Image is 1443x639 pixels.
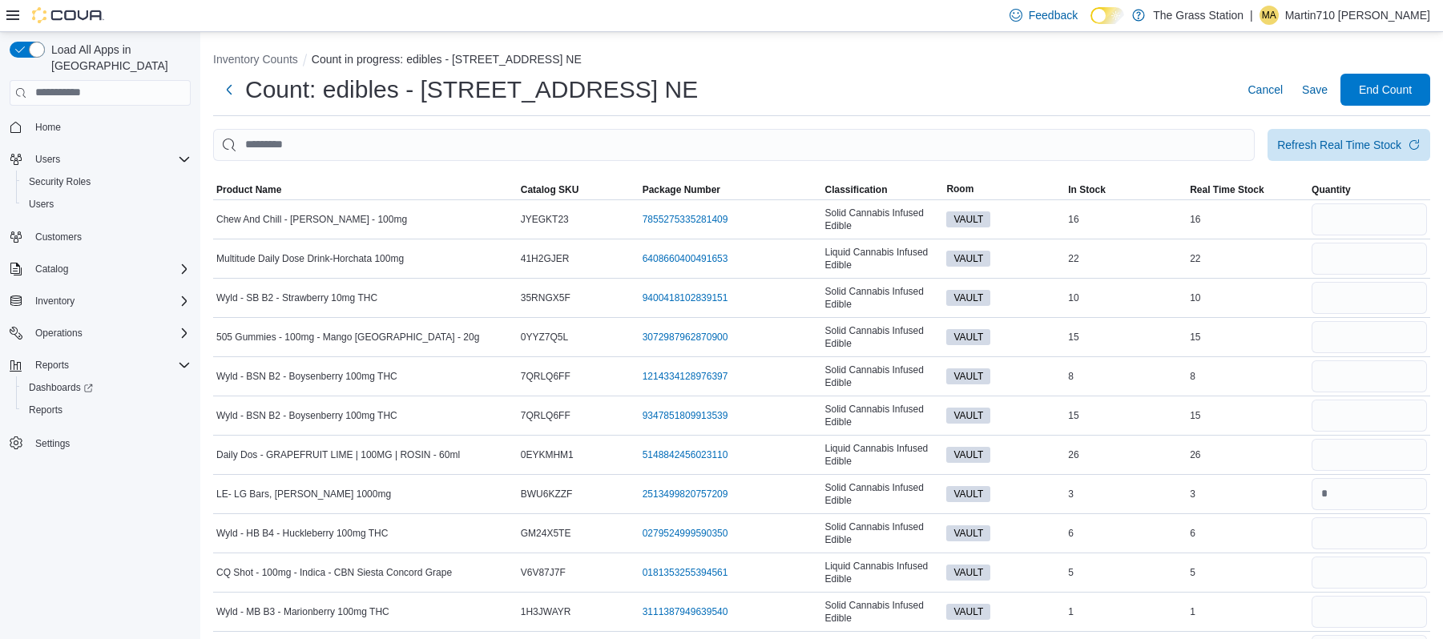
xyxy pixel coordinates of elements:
div: 15 [1187,328,1308,347]
span: Security Roles [29,175,91,188]
a: Home [29,118,67,137]
a: 9347851809913539 [643,409,728,422]
span: Package Number [643,183,720,196]
span: Reports [29,356,191,375]
input: Dark Mode [1090,7,1124,24]
span: Catalog [35,263,68,275]
button: Reports [3,354,197,376]
input: This is a search bar. After typing your query, hit enter to filter the results lower in the page. [213,129,1255,161]
div: 5 [1065,563,1187,582]
span: Solid Cannabis Infused Edible [824,403,940,428]
span: VAULT [946,408,990,424]
span: Settings [35,437,70,450]
button: Inventory [29,291,81,311]
span: Customers [29,227,191,247]
button: Security Roles [16,171,197,193]
span: Catalog [29,259,191,279]
a: Customers [29,227,88,247]
button: Save [1296,74,1334,106]
span: VAULT [953,212,983,227]
a: 0279524999590350 [643,527,728,540]
span: Users [22,195,191,214]
a: 2513499820757209 [643,488,728,500]
button: Users [3,148,197,171]
span: Solid Cannabis Infused Edible [824,207,940,232]
span: Users [29,150,191,169]
div: 6 [1187,524,1308,543]
span: Quantity [1312,183,1351,196]
a: 3111387949639540 [643,605,728,618]
a: Users [22,195,60,214]
span: Classification [824,183,887,196]
button: Reports [16,399,197,421]
span: 505 Gummies - 100mg - Mango [GEOGRAPHIC_DATA] - 20g [216,331,479,344]
div: 8 [1187,367,1308,386]
a: Dashboards [16,376,197,399]
button: Quantity [1308,180,1430,199]
a: 5148842456023110 [643,448,728,461]
button: Catalog [3,258,197,280]
span: Settings [29,432,191,452]
span: Wyld - HB B4 - Huckleberry 100mg THC [216,527,388,540]
div: 6 [1065,524,1187,543]
button: Count in progress: edibles - [STREET_ADDRESS] NE [312,53,582,66]
span: Liquid Cannabis Infused Edible [824,560,940,585]
div: 22 [1065,249,1187,268]
span: Users [29,198,54,211]
nav: An example of EuiBreadcrumbs [213,51,1430,70]
span: VAULT [953,330,983,344]
div: 8 [1065,367,1187,386]
span: Security Roles [22,172,191,191]
button: End Count [1340,74,1430,106]
div: 1 [1065,602,1187,621]
span: Chew And Chill - [PERSON_NAME] - 100mg [216,213,407,226]
span: VAULT [946,329,990,345]
button: In Stock [1065,180,1187,199]
div: 10 [1065,288,1187,307]
button: Refresh Real Time Stock [1268,129,1430,161]
a: 0181353255394561 [643,566,728,579]
a: 1214334128976397 [643,370,728,383]
span: Wyld - BSN B2 - Boysenberry 100mg THC [216,409,397,422]
button: Users [16,193,197,215]
a: Settings [29,434,76,453]
span: Users [35,153,60,166]
a: Dashboards [22,378,99,397]
span: In Stock [1068,183,1106,196]
div: 10 [1187,288,1308,307]
span: 1H3JWAYR [521,605,571,618]
span: VAULT [946,447,990,463]
span: Liquid Cannabis Infused Edible [824,442,940,468]
button: Customers [3,225,197,248]
span: Solid Cannabis Infused Edible [824,364,940,389]
div: Refresh Real Time Stock [1277,137,1401,153]
div: Martin710 Anaya [1260,6,1279,25]
span: VAULT [946,290,990,306]
span: VAULT [953,291,983,305]
span: Liquid Cannabis Infused Edible [824,246,940,271]
span: Wyld - MB B3 - Marionberry 100mg THC [216,605,389,618]
div: 15 [1065,328,1187,347]
span: 0YYZ7Q5L [521,331,568,344]
span: Reports [22,400,191,420]
button: Home [3,115,197,139]
span: VAULT [946,368,990,384]
button: Settings [3,431,197,454]
span: GM24X5TE [521,527,571,540]
span: VAULT [953,487,983,501]
span: Dashboards [29,381,93,394]
nav: Complex example [10,109,191,496]
span: Home [29,117,191,137]
a: Security Roles [22,172,97,191]
button: Catalog SKU [518,180,639,199]
button: Operations [3,322,197,344]
a: 9400418102839151 [643,291,728,304]
span: Dashboards [22,378,191,397]
span: Solid Cannabis Infused Edible [824,324,940,350]
span: Customers [35,231,82,243]
span: Feedback [1029,7,1078,23]
div: 16 [1065,210,1187,229]
span: Multitude Daily Dose Drink-Horchata 100mg [216,252,404,265]
img: Cova [32,7,104,23]
div: 26 [1065,445,1187,464]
